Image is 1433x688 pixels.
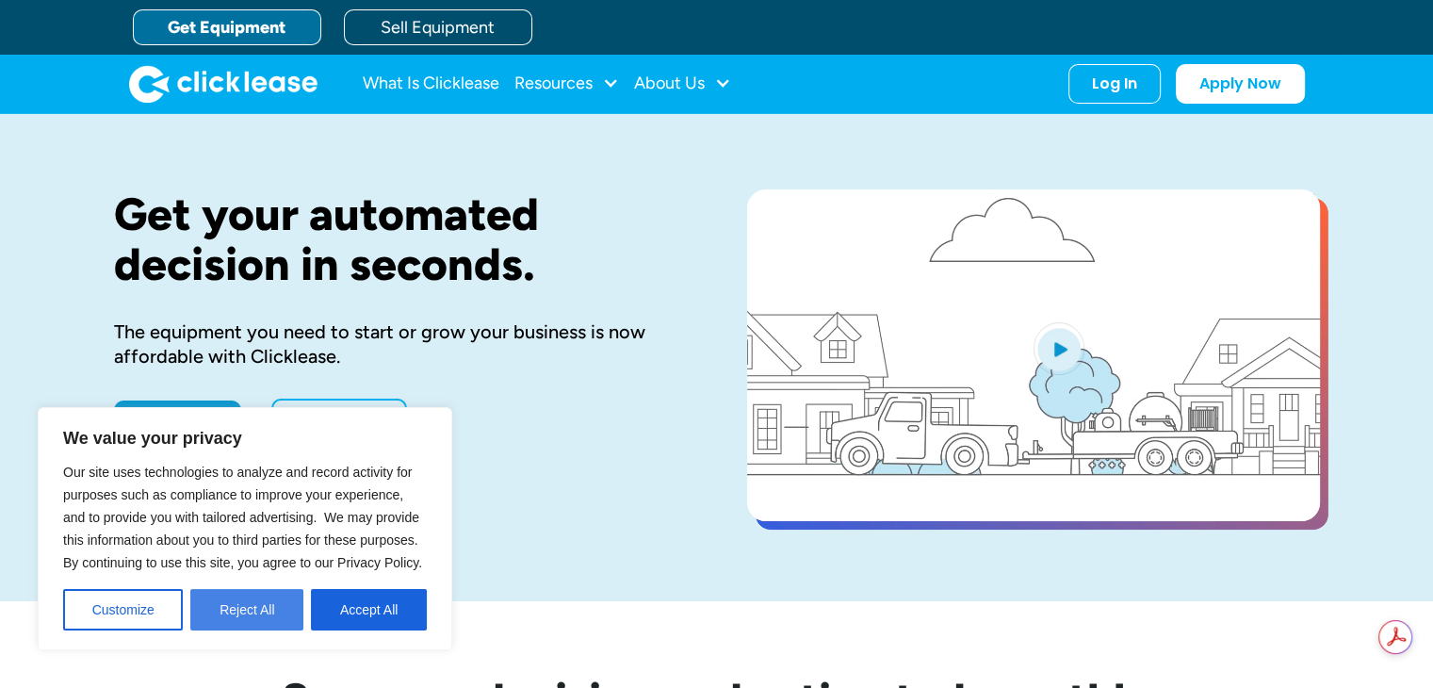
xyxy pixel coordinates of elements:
div: The equipment you need to start or grow your business is now affordable with Clicklease. [114,319,687,369]
div: We value your privacy [38,407,452,650]
a: Sell Equipment [344,9,532,45]
button: Accept All [311,589,427,631]
a: Apply Now [114,401,241,438]
button: Reject All [190,589,303,631]
a: Learn More [271,399,407,440]
p: We value your privacy [63,427,427,450]
div: Resources [514,65,619,103]
div: About Us [634,65,731,103]
a: What Is Clicklease [363,65,499,103]
a: home [129,65,318,103]
span: Our site uses technologies to analyze and record activity for purposes such as compliance to impr... [63,465,422,570]
div: Log In [1092,74,1137,93]
img: Blue play button logo on a light blue circular background [1034,322,1084,375]
a: Apply Now [1176,64,1305,104]
h1: Get your automated decision in seconds. [114,189,687,289]
img: Clicklease logo [129,65,318,103]
a: Get Equipment [133,9,321,45]
button: Customize [63,589,183,631]
a: open lightbox [747,189,1320,521]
